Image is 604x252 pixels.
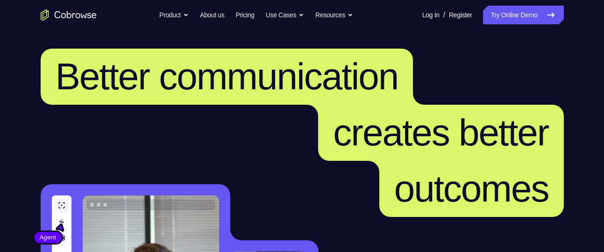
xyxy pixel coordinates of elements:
button: Resources [315,6,353,24]
span: Better communication [56,56,398,97]
a: Go to the home page [41,9,97,21]
a: Log In [422,6,440,24]
a: Pricing [235,6,254,24]
span: Agent [34,233,62,242]
a: Register [449,6,472,24]
span: creates better [333,112,548,153]
a: Try Online Demo [483,6,563,24]
button: Use Cases [266,6,304,24]
span: outcomes [394,168,549,209]
span: / [443,9,445,21]
a: About us [200,6,224,24]
button: Product [159,6,189,24]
